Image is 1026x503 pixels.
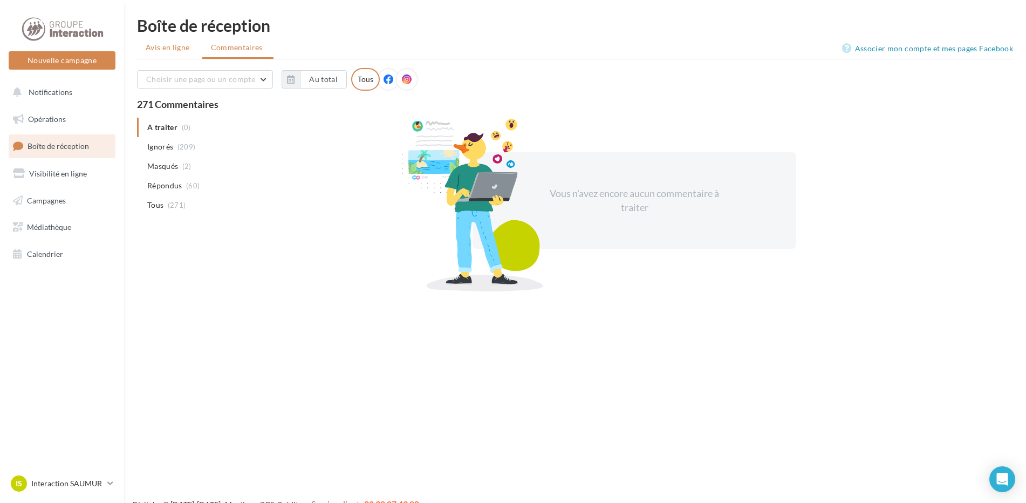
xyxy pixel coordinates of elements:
a: Campagnes [6,189,118,212]
button: Au total [282,70,347,89]
div: Vous n'avez encore aucun commentaire à traiter [542,187,727,214]
p: Interaction SAUMUR [31,478,103,489]
span: Médiathèque [27,222,71,232]
span: Ignorés [147,141,173,152]
span: IS [16,478,22,489]
a: Opérations [6,108,118,131]
span: Opérations [28,114,66,124]
span: Calendrier [27,249,63,259]
div: Boîte de réception [137,17,1013,33]
span: (2) [182,162,191,171]
div: Tous [351,68,380,91]
span: Masqués [147,161,178,172]
span: Choisir une page ou un compte [146,74,255,84]
button: Notifications [6,81,113,104]
a: Calendrier [6,243,118,266]
button: Nouvelle campagne [9,51,115,70]
a: Visibilité en ligne [6,162,118,185]
span: Tous [147,200,163,210]
span: Campagnes [27,195,66,205]
a: Boîte de réception [6,134,118,158]
button: Au total [300,70,347,89]
span: Avis en ligne [146,42,190,53]
span: Boîte de réception [28,141,89,151]
a: Médiathèque [6,216,118,239]
span: Répondus [147,180,182,191]
span: Notifications [29,87,72,97]
button: Choisir une page ou un compte [137,70,273,89]
a: IS Interaction SAUMUR [9,473,115,494]
a: Associer mon compte et mes pages Facebook [842,42,1013,55]
span: (271) [168,201,186,209]
div: 271 Commentaires [137,99,1013,109]
span: (60) [186,181,200,190]
div: Open Intercom Messenger [989,466,1015,492]
span: (209) [177,142,196,151]
span: Visibilité en ligne [29,169,87,178]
